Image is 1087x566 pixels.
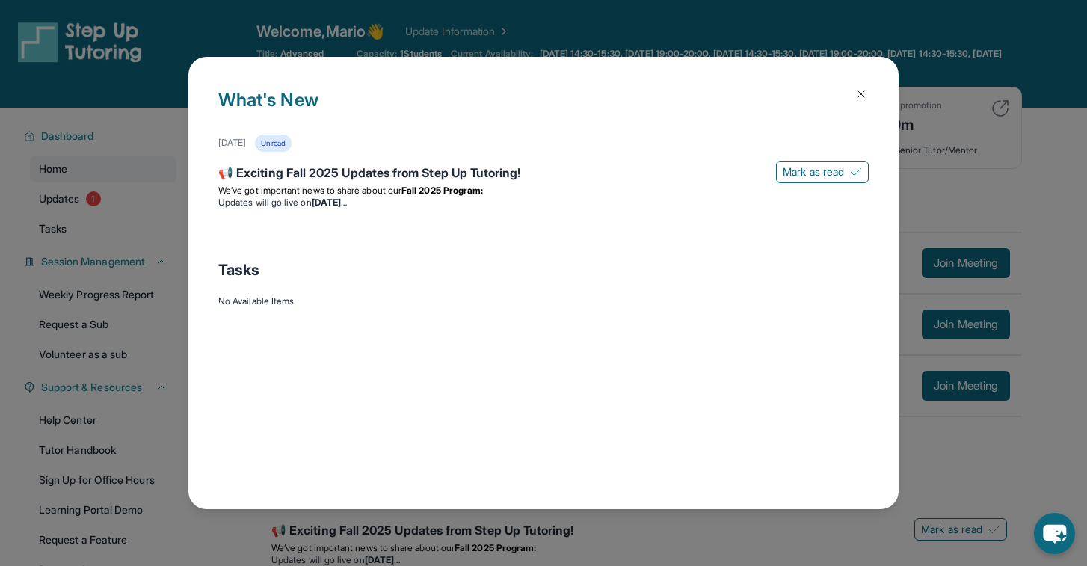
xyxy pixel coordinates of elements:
[218,295,869,307] div: No Available Items
[218,197,869,209] li: Updates will go live on
[218,185,401,196] span: We’ve got important news to share about our
[218,137,246,149] div: [DATE]
[218,87,869,135] h1: What's New
[312,197,347,208] strong: [DATE]
[218,164,869,185] div: 📢 Exciting Fall 2025 Updates from Step Up Tutoring!
[783,164,844,179] span: Mark as read
[218,259,259,280] span: Tasks
[776,161,869,183] button: Mark as read
[255,135,291,152] div: Unread
[855,88,867,100] img: Close Icon
[401,185,483,196] strong: Fall 2025 Program:
[850,166,862,178] img: Mark as read
[1034,513,1075,554] button: chat-button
